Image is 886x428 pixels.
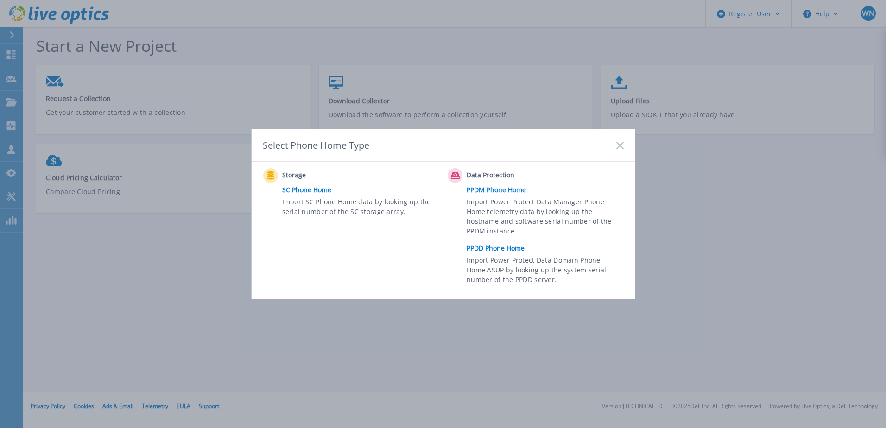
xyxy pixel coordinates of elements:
span: Storage [282,170,374,181]
span: Import Power Protect Data Domain Phone Home ASUP by looking up the system serial number of the PP... [467,255,621,287]
a: SC Phone Home [282,183,443,197]
a: PPDD Phone Home [467,241,628,255]
span: Data Protection [467,170,559,181]
a: PPDM Phone Home [467,183,628,197]
div: Select Phone Home Type [263,139,370,151]
span: Import SC Phone Home data by looking up the serial number of the SC storage array. [282,197,437,218]
span: Import Power Protect Data Manager Phone Home telemetry data by looking up the hostname and softwa... [467,197,621,239]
